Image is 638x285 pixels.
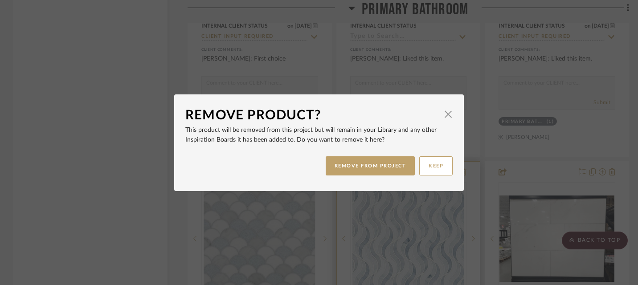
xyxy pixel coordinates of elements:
button: Close [439,106,457,123]
button: REMOVE FROM PROJECT [326,156,415,175]
div: Remove Product? [185,106,439,125]
button: KEEP [419,156,453,175]
dialog-header: Remove Product? [185,106,453,125]
p: This product will be removed from this project but will remain in your Library and any other Insp... [185,125,453,145]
